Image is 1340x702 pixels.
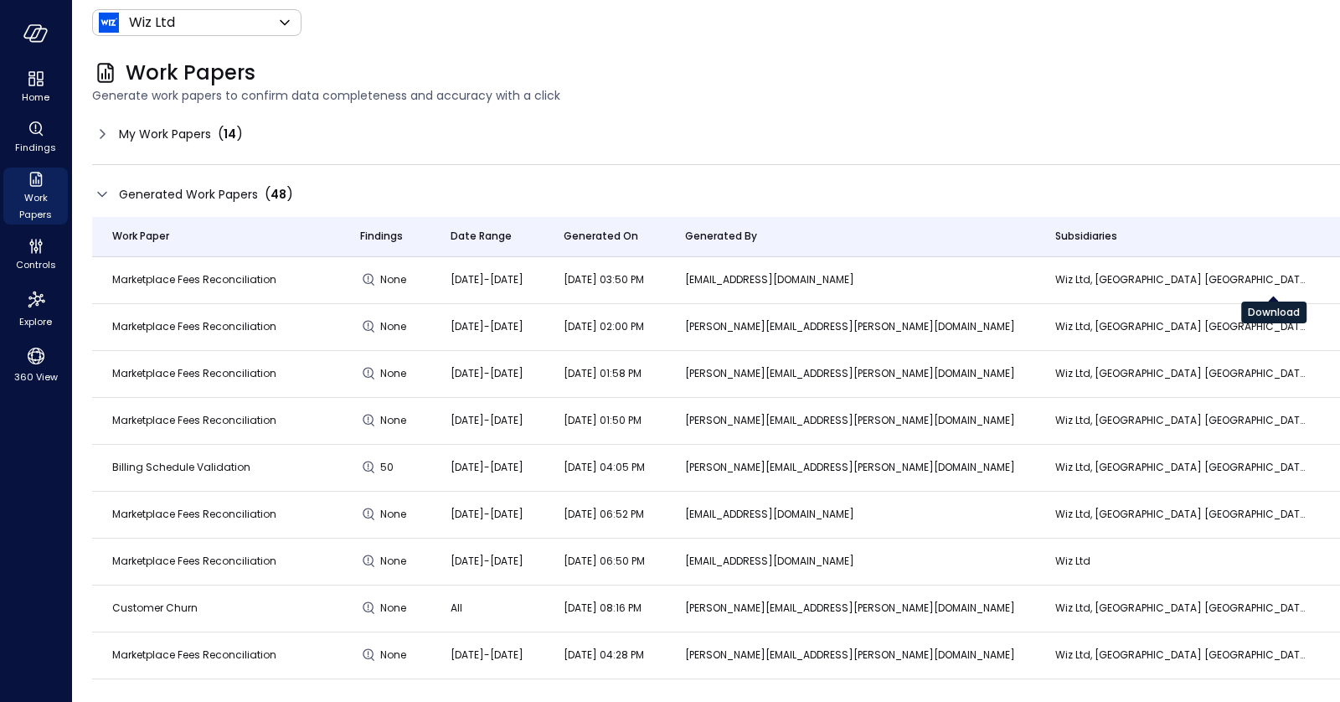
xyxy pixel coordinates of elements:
[451,413,523,427] span: [DATE]-[DATE]
[1055,553,1306,570] p: Wiz Ltd
[3,342,68,387] div: 360 View
[3,67,68,107] div: Home
[685,228,757,245] span: Generated By
[16,256,56,273] span: Controls
[112,460,250,474] span: Billing Schedule Validation
[685,318,1015,335] p: [PERSON_NAME][EMAIL_ADDRESS][PERSON_NAME][DOMAIN_NAME]
[451,272,523,286] span: [DATE]-[DATE]
[685,600,1015,617] p: [PERSON_NAME][EMAIL_ADDRESS][PERSON_NAME][DOMAIN_NAME]
[564,228,638,245] span: Generated On
[451,507,523,521] span: [DATE]-[DATE]
[451,460,523,474] span: [DATE]-[DATE]
[564,460,645,474] span: [DATE] 04:05 PM
[1055,506,1306,523] p: Wiz Ltd, [GEOGRAPHIC_DATA] [GEOGRAPHIC_DATA], [GEOGRAPHIC_DATA] [GEOGRAPHIC_DATA]
[112,319,276,333] span: Marketplace Fees Reconciliation
[3,285,68,332] div: Explore
[564,366,642,380] span: [DATE] 01:58 PM
[1055,412,1306,429] p: Wiz Ltd, [GEOGRAPHIC_DATA] [GEOGRAPHIC_DATA], [GEOGRAPHIC_DATA] [GEOGRAPHIC_DATA]
[1055,600,1306,617] p: Wiz Ltd, [GEOGRAPHIC_DATA] [GEOGRAPHIC_DATA], [GEOGRAPHIC_DATA] [GEOGRAPHIC_DATA]
[112,554,276,568] span: Marketplace Fees Reconciliation
[14,369,58,385] span: 360 View
[564,319,644,333] span: [DATE] 02:00 PM
[451,601,462,615] span: All
[271,186,286,203] span: 48
[112,366,276,380] span: Marketplace Fees Reconciliation
[380,647,410,663] span: None
[112,507,276,521] span: Marketplace Fees Reconciliation
[1055,318,1306,335] p: Wiz Ltd, [GEOGRAPHIC_DATA] [GEOGRAPHIC_DATA], [GEOGRAPHIC_DATA] [GEOGRAPHIC_DATA]
[564,601,642,615] span: [DATE] 08:16 PM
[685,365,1015,382] p: [PERSON_NAME][EMAIL_ADDRESS][PERSON_NAME][DOMAIN_NAME]
[129,13,175,33] p: Wiz Ltd
[564,413,642,427] span: [DATE] 01:50 PM
[265,184,293,204] div: ( )
[119,125,211,143] span: My Work Papers
[380,412,410,429] span: None
[380,600,410,617] span: None
[112,228,169,245] span: Work Paper
[112,272,276,286] span: Marketplace Fees Reconciliation
[3,168,68,225] div: Work Papers
[360,228,403,245] span: Findings
[685,459,1015,476] p: [PERSON_NAME][EMAIL_ADDRESS][PERSON_NAME][DOMAIN_NAME]
[564,507,644,521] span: [DATE] 06:52 PM
[1241,302,1306,323] div: Download
[451,648,523,662] span: [DATE]-[DATE]
[15,139,56,156] span: Findings
[3,117,68,157] div: Findings
[380,459,410,476] span: 50
[451,319,523,333] span: [DATE]-[DATE]
[19,313,52,330] span: Explore
[380,553,410,570] span: None
[685,553,1015,570] p: [EMAIL_ADDRESS][DOMAIN_NAME]
[685,647,1015,663] p: [PERSON_NAME][EMAIL_ADDRESS][PERSON_NAME][DOMAIN_NAME]
[451,366,523,380] span: [DATE]-[DATE]
[451,228,512,245] span: Date Range
[1055,459,1306,476] p: Wiz Ltd, [GEOGRAPHIC_DATA] [GEOGRAPHIC_DATA], [GEOGRAPHIC_DATA] [GEOGRAPHIC_DATA]
[380,365,410,382] span: None
[685,506,1015,523] p: [EMAIL_ADDRESS][DOMAIN_NAME]
[1055,271,1306,288] p: Wiz Ltd, [GEOGRAPHIC_DATA] [GEOGRAPHIC_DATA], [GEOGRAPHIC_DATA] [GEOGRAPHIC_DATA]
[119,185,258,204] span: Generated Work Papers
[22,89,49,106] span: Home
[685,271,1015,288] p: [EMAIL_ADDRESS][DOMAIN_NAME]
[112,648,276,662] span: Marketplace Fees Reconciliation
[99,13,119,33] img: Icon
[380,506,410,523] span: None
[564,554,645,568] span: [DATE] 06:50 PM
[1055,365,1306,382] p: Wiz Ltd, [GEOGRAPHIC_DATA] [GEOGRAPHIC_DATA], [GEOGRAPHIC_DATA] [GEOGRAPHIC_DATA]
[1055,228,1117,245] span: Subsidiaries
[380,318,410,335] span: None
[10,189,61,223] span: Work Papers
[685,412,1015,429] p: [PERSON_NAME][EMAIL_ADDRESS][PERSON_NAME][DOMAIN_NAME]
[380,271,410,288] span: None
[564,648,644,662] span: [DATE] 04:28 PM
[451,554,523,568] span: [DATE]-[DATE]
[126,59,255,86] span: Work Papers
[112,601,198,615] span: Customer Churn
[112,413,276,427] span: Marketplace Fees Reconciliation
[564,272,644,286] span: [DATE] 03:50 PM
[3,235,68,275] div: Controls
[1055,647,1306,663] p: Wiz Ltd, [GEOGRAPHIC_DATA] [GEOGRAPHIC_DATA], [GEOGRAPHIC_DATA] [GEOGRAPHIC_DATA]
[218,124,243,144] div: ( )
[224,126,236,142] span: 14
